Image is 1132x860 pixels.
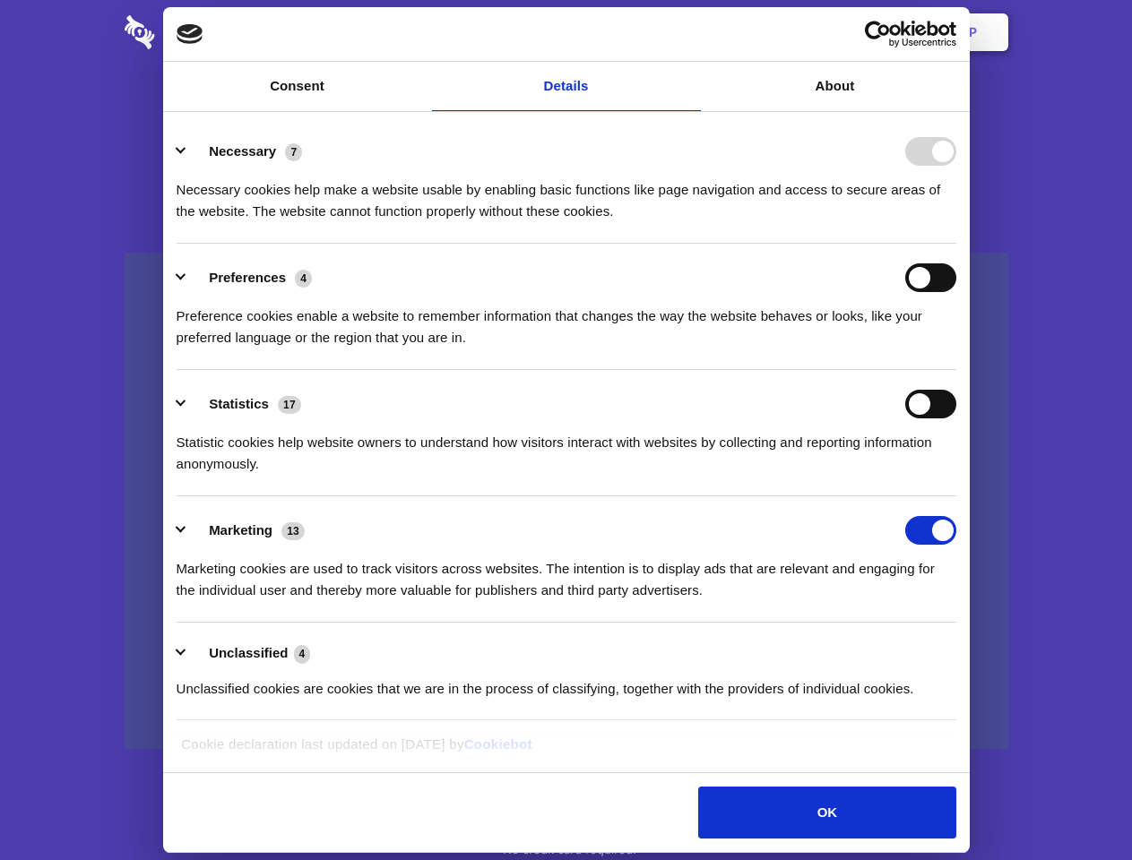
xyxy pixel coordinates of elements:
a: Wistia video thumbnail [125,253,1008,750]
div: Marketing cookies are used to track visitors across websites. The intention is to display ads tha... [177,545,956,601]
div: Statistic cookies help website owners to understand how visitors interact with websites by collec... [177,418,956,475]
a: Details [432,62,701,111]
a: Consent [163,62,432,111]
button: Necessary (7) [177,137,314,166]
label: Necessary [209,143,276,159]
button: Preferences (4) [177,263,324,292]
button: Unclassified (4) [177,642,322,665]
a: Login [813,4,891,60]
div: Unclassified cookies are cookies that we are in the process of classifying, together with the pro... [177,665,956,700]
div: Preference cookies enable a website to remember information that changes the way the website beha... [177,292,956,348]
a: Cookiebot [464,736,532,752]
span: 4 [294,645,311,663]
div: Cookie declaration last updated on [DATE] by [168,734,964,769]
img: logo [177,24,203,44]
a: Contact [727,4,809,60]
label: Marketing [209,522,272,537]
span: 13 [281,522,305,540]
img: logo-wordmark-white-trans-d4663122ce5f474addd5e946df7df03e33cb6a1c49d2221995e7729f52c070b2.svg [125,15,278,49]
h4: Auto-redaction of sensitive data, encrypted data sharing and self-destructing private chats. Shar... [125,163,1008,222]
a: About [701,62,970,111]
div: Necessary cookies help make a website usable by enabling basic functions like page navigation and... [177,166,956,222]
a: Usercentrics Cookiebot - opens in a new window [799,21,956,47]
button: Statistics (17) [177,390,313,418]
span: 7 [285,143,302,161]
span: 17 [278,396,301,414]
button: OK [698,787,955,838]
h1: Eliminate Slack Data Loss. [125,81,1008,145]
iframe: Drift Widget Chat Controller [1042,770,1110,838]
label: Preferences [209,270,286,285]
span: 4 [295,270,312,288]
a: Pricing [526,4,604,60]
label: Statistics [209,396,269,411]
button: Marketing (13) [177,516,316,545]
